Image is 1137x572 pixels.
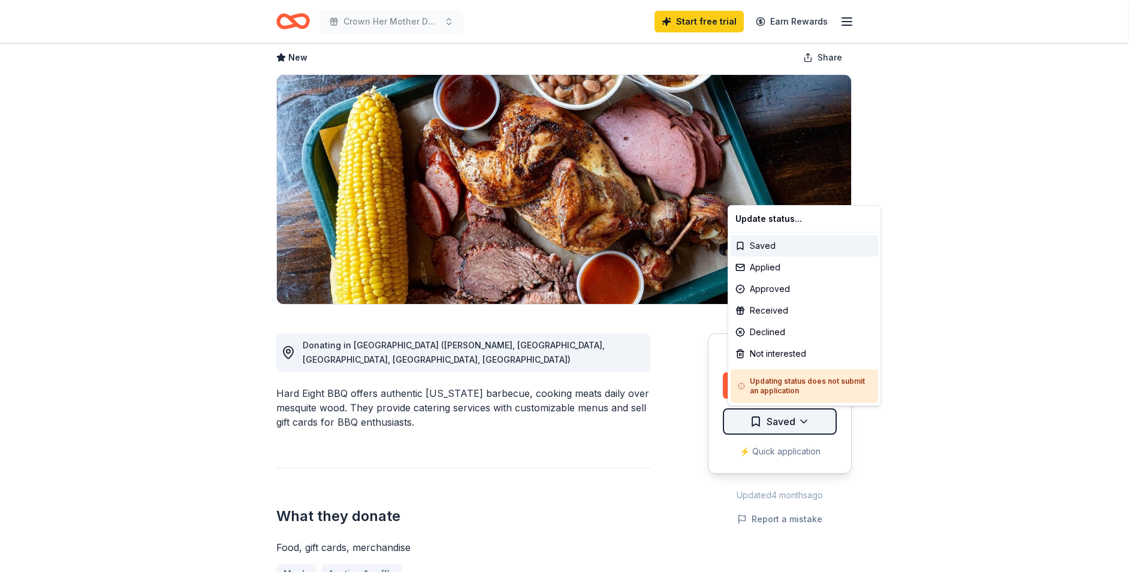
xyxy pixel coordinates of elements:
div: Saved [731,235,878,257]
div: Update status... [731,208,878,230]
h5: Updating status does not submit an application [738,377,871,396]
div: Applied [731,257,878,278]
div: Approved [731,278,878,300]
div: Received [731,300,878,321]
span: Crown Her Mother Daughter Experience Conference [343,14,439,29]
div: Declined [731,321,878,343]
div: Not interested [731,343,878,365]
